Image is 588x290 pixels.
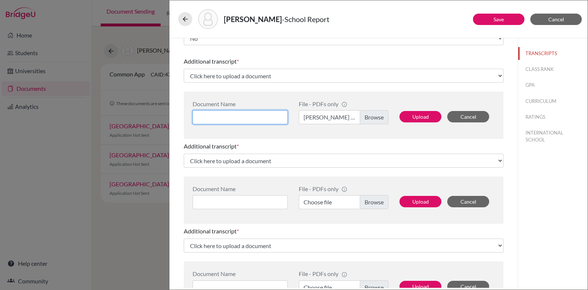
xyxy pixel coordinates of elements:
[184,58,237,65] span: Additional transcript
[299,100,388,107] div: File - PDFs only
[341,272,347,278] span: info
[184,143,237,150] span: Additional transcript
[299,110,388,124] label: [PERSON_NAME] Grade 11 .pdf
[518,79,588,92] button: GPA
[193,270,288,277] div: Document Name
[399,111,441,122] button: Upload
[447,111,489,122] button: Cancel
[518,111,588,123] button: RATINGS
[184,228,237,234] span: Additional transcript
[299,185,388,192] div: File - PDFs only
[518,47,588,60] button: TRANSCRIPTS
[447,196,489,207] button: Cancel
[399,196,441,207] button: Upload
[299,270,388,277] div: File - PDFs only
[193,185,288,192] div: Document Name
[224,15,282,24] strong: [PERSON_NAME]
[518,95,588,108] button: CURRICULUM
[341,101,347,107] span: info
[193,100,288,107] div: Document Name
[282,15,329,24] span: - School Report
[518,63,588,76] button: CLASS RANK
[518,126,588,146] button: INTERNATIONAL SCHOOL
[341,186,347,192] span: info
[299,195,388,209] label: Choose file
